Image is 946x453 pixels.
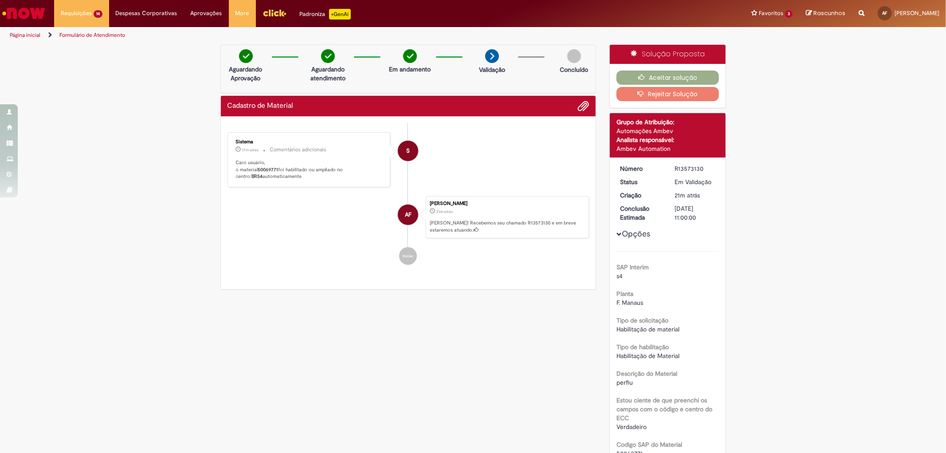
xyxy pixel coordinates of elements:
span: Verdadeiro [616,423,647,431]
dt: Criação [613,191,668,200]
img: check-circle-green.png [321,49,335,63]
img: check-circle-green.png [403,49,417,63]
b: BR54 [252,173,263,180]
time: 27/09/2025 14:20:58 [675,191,700,199]
h2: Cadastro de Material Histórico de tíquete [228,102,294,110]
b: SAP Interim [616,263,649,271]
ul: Histórico de tíquete [228,123,589,274]
button: Rejeitar Solução [616,87,719,101]
span: Habilitação de material [616,325,679,333]
div: Ambev Automation [616,144,719,153]
time: 27/09/2025 14:20:58 [436,209,453,214]
span: AF [405,204,412,225]
span: Rascunhos [813,9,845,17]
div: Analista responsável: [616,135,719,144]
div: [DATE] 11:00:00 [675,204,716,222]
span: Despesas Corporativas [116,9,177,18]
p: Concluído [560,65,588,74]
div: Automações Ambev [616,126,719,135]
span: s4 [616,272,623,280]
span: Favoritos [759,9,783,18]
p: +GenAi [329,9,351,20]
span: 14 [94,10,102,18]
li: Alexsanden Cardoso Fonseca [228,196,589,239]
img: arrow-next.png [485,49,499,63]
img: img-circle-grey.png [567,49,581,63]
b: 50069771 [258,166,279,173]
a: Página inicial [10,32,40,39]
span: AF [883,10,887,16]
div: Grupo de Atribuição: [616,118,719,126]
b: Tipo de habilitação [616,343,669,351]
b: Codigo SAP do Material [616,441,682,449]
span: 21m atrás [436,209,453,214]
p: Aguardando Aprovação [224,65,267,83]
small: Comentários adicionais [270,146,327,154]
img: check-circle-green.png [239,49,253,63]
div: Solução Proposta [610,45,726,64]
div: Alexsanden Cardoso Fonseca [398,205,418,225]
dt: Conclusão Estimada [613,204,668,222]
span: Requisições [61,9,92,18]
button: Aceitar solução [616,71,719,85]
div: System [398,141,418,161]
p: Em andamento [389,65,431,74]
p: Aguardando atendimento [306,65,349,83]
span: Aprovações [191,9,222,18]
span: 3 [785,10,793,18]
a: Rascunhos [806,9,845,18]
p: Validação [479,65,505,74]
span: More [236,9,249,18]
p: Caro usuário, o material foi habilitado ou ampliado no centro: automaticamente [236,159,384,180]
span: F. Manaus [616,299,643,307]
span: 17m atrás [243,147,259,153]
p: [PERSON_NAME]! Recebemos seu chamado R13573130 e em breve estaremos atuando. [430,220,584,233]
span: perfiu [616,378,633,386]
span: S [406,140,410,162]
a: Formulário de Atendimento [59,32,125,39]
div: 27/09/2025 14:20:58 [675,191,716,200]
b: Tipo de solicitação [616,316,668,324]
b: Planta [616,290,633,298]
b: Estou ciente de que preenchi os campos com o código e centro do ECC [616,396,712,422]
span: 21m atrás [675,191,700,199]
div: [PERSON_NAME] [430,201,584,206]
span: Habilitação de Material [616,352,679,360]
img: ServiceNow [1,4,47,22]
div: Em Validação [675,177,716,186]
div: Padroniza [300,9,351,20]
ul: Trilhas de página [7,27,624,43]
span: [PERSON_NAME] [895,9,939,17]
b: Descrição do Material [616,370,677,378]
dt: Número [613,164,668,173]
time: 27/09/2025 14:24:59 [243,147,259,153]
dt: Status [613,177,668,186]
img: click_logo_yellow_360x200.png [263,6,287,20]
div: R13573130 [675,164,716,173]
div: Sistema [236,139,384,145]
button: Adicionar anexos [577,100,589,112]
